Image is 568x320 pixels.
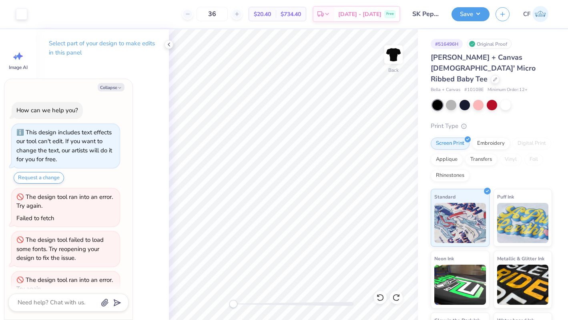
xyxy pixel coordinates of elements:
img: Puff Ink [497,203,549,243]
input: Untitled Design [406,6,446,22]
span: Free [386,11,394,17]
img: Standard [434,203,486,243]
span: Neon Ink [434,254,454,263]
div: The design tool ran into an error. Try again. [16,193,113,210]
span: # 1010BE [464,87,484,93]
span: $734.40 [281,10,301,18]
input: – – [197,7,228,21]
div: Digital Print [512,138,551,150]
img: Back [385,47,401,63]
div: Failed to fetch [16,214,54,222]
img: Metallic & Glitter Ink [497,265,549,305]
div: Back [388,67,399,74]
span: Puff Ink [497,192,514,201]
span: Image AI [9,64,28,71]
span: Standard [434,192,456,201]
p: Select part of your design to make edits in this panel [49,39,156,57]
button: Save [452,7,490,21]
img: Neon Ink [434,265,486,305]
span: CF [523,10,530,19]
div: The design tool failed to load some fonts. Try reopening your design to fix the issue. [16,236,104,262]
a: CF [520,6,552,22]
span: Bella + Canvas [431,87,460,93]
span: Metallic & Glitter Ink [497,254,544,263]
img: Cameryn Freeman [532,6,548,22]
div: Accessibility label [229,300,237,308]
div: Vinyl [500,154,522,166]
span: $20.40 [254,10,271,18]
div: This design includes text effects our tool can't edit. If you want to change the text, our artist... [16,128,112,164]
div: # 516496H [431,39,463,49]
div: Applique [431,154,463,166]
span: Minimum Order: 12 + [488,87,528,93]
div: Foil [524,154,543,166]
span: [DATE] - [DATE] [338,10,381,18]
div: The design tool ran into an error. Try again. [16,276,113,293]
button: Request a change [14,172,64,184]
div: Embroidery [472,138,510,150]
span: [PERSON_NAME] + Canvas [DEMOGRAPHIC_DATA]' Micro Ribbed Baby Tee [431,53,536,84]
div: How can we help you? [16,106,78,114]
div: Transfers [465,154,497,166]
button: Collapse [98,83,124,91]
div: Print Type [431,122,552,131]
div: Screen Print [431,138,470,150]
div: Rhinestones [431,170,470,182]
div: Original Proof [467,39,512,49]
